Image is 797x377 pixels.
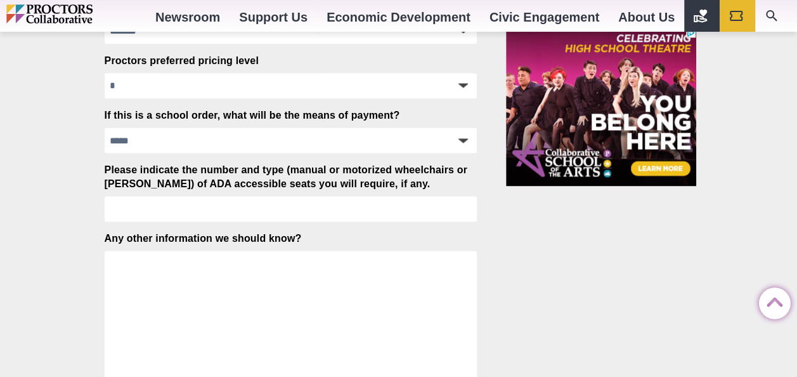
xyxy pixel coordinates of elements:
iframe: Advertisement [506,27,696,186]
label: Any other information we should know? [105,232,302,246]
label: If this is a school order, what will be the means of payment? [105,109,400,122]
img: Proctors logo [6,4,146,23]
label: Proctors preferred pricing level [105,54,259,68]
a: Back to Top [759,288,784,314]
label: Please indicate the number and type (manual or motorized wheelchairs or [PERSON_NAME]) of ADA acc... [105,163,477,191]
